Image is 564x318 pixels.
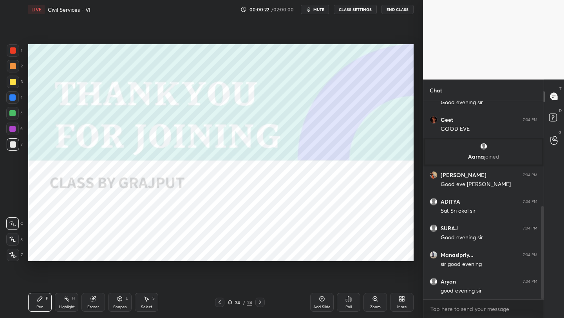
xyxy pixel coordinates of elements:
div: C [6,217,23,230]
h6: ADITYA [441,198,460,205]
h6: Aryan [441,278,456,285]
div: 7:04 PM [523,253,537,257]
div: S [152,296,155,300]
p: D [559,108,562,114]
div: 2 [7,60,23,72]
div: 7:04 PM [523,279,537,284]
img: 6d34c3d824144b939c35412024d09d0c.jpg [430,171,437,179]
button: CLASS SETTINGS [334,5,377,14]
h6: Geet [441,116,453,123]
div: Poll [345,305,352,309]
div: Zoom [370,305,381,309]
div: good evening sir [441,287,537,295]
div: 7 [7,138,23,151]
img: 6eae18f51f5c4913bb493084b38649c6.jpg [430,251,437,259]
div: Pen [36,305,43,309]
span: mute [313,7,324,12]
div: 24 [247,299,252,306]
div: H [72,296,75,300]
div: Sat Sri akal sir [441,207,537,215]
img: default.png [430,224,437,232]
div: P [46,296,48,300]
button: mute [301,5,329,14]
div: / [243,300,246,305]
div: 7:04 PM [523,117,537,122]
span: joined [484,153,499,160]
div: 5 [6,107,23,119]
div: Select [141,305,152,309]
div: L [126,296,128,300]
img: default.png [430,198,437,206]
h6: Manasipriy... [441,251,474,258]
div: 4 [6,91,23,104]
div: 6 [6,123,23,135]
div: 24 [234,300,242,305]
h4: Civil Services - VI [48,6,90,13]
div: Shapes [113,305,127,309]
div: Good evening sir [441,234,537,242]
div: Add Slide [313,305,331,309]
p: Aarna [430,154,537,160]
div: Good evening sir [441,99,537,107]
div: 7:04 PM [523,226,537,231]
p: Chat [423,80,448,101]
p: G [559,130,562,136]
div: grid [423,101,544,300]
img: default.png [480,143,488,150]
p: T [559,86,562,92]
img: 6c17aff1e1c04fab89b6825a029439cf.jpg [430,116,437,124]
div: More [397,305,407,309]
div: 7:04 PM [523,199,537,204]
div: sir good evening [441,260,537,268]
div: X [6,233,23,246]
div: Eraser [87,305,99,309]
div: 1 [7,44,22,57]
div: LIVE [28,5,45,14]
h6: [PERSON_NAME] [441,172,486,179]
div: 7:04 PM [523,173,537,177]
div: 3 [7,76,23,88]
div: Good eve [PERSON_NAME] [441,181,537,188]
div: Highlight [59,305,75,309]
img: default.png [430,278,437,285]
div: GOOD EVE [441,125,537,133]
h6: SURAJ [441,225,458,232]
button: End Class [381,5,414,14]
div: Z [7,249,23,261]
